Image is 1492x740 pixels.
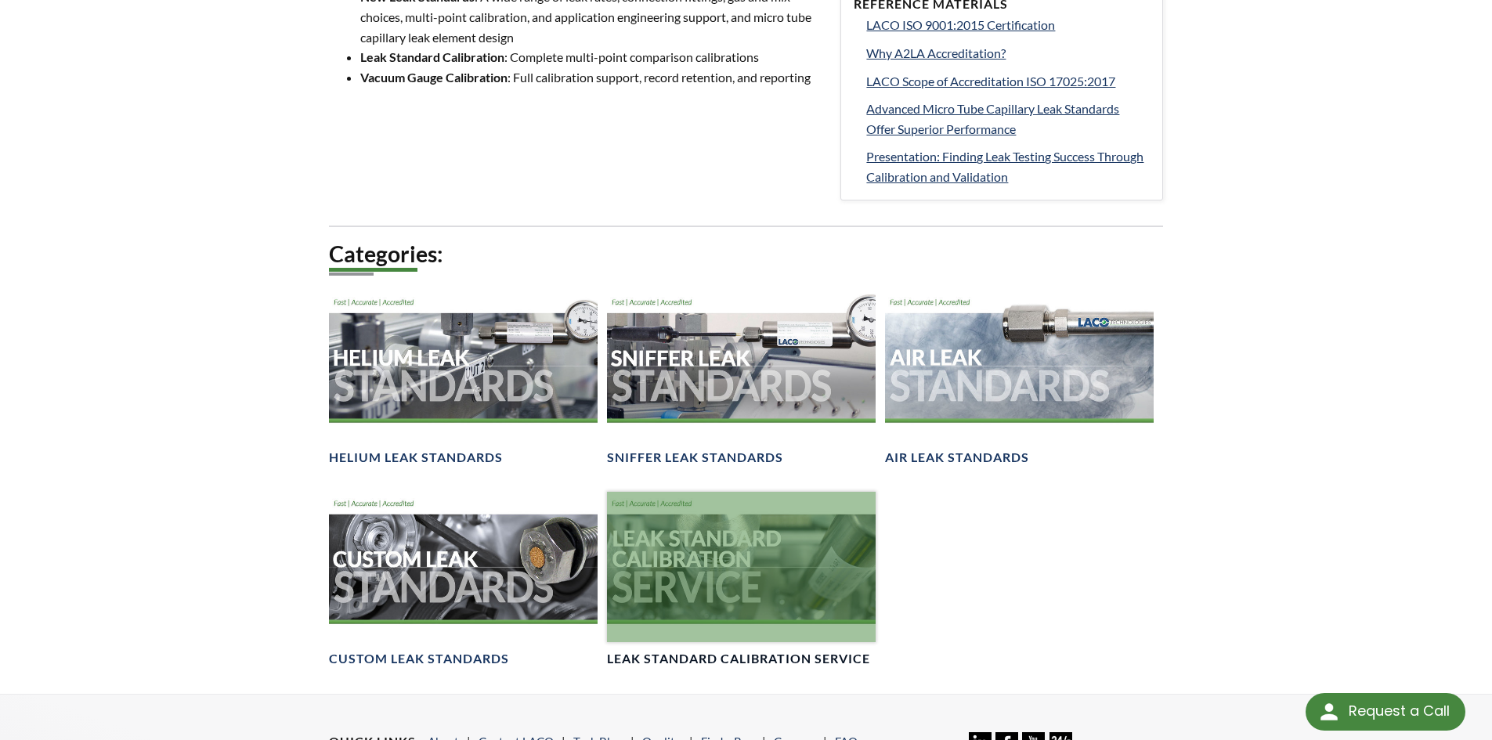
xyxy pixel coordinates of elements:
h2: Categories: [329,240,1164,269]
div: Request a Call [1306,693,1465,731]
span: Advanced Micro Tube Capillary Leak Standards Offer Superior Performance [866,101,1119,136]
a: Leak Standard Calibration Service headerLeak Standard Calibration Service [607,492,876,668]
strong: Vacuum Gauge Calibration [360,70,508,85]
img: round button [1317,699,1342,724]
li: : Complete multi-point comparison calibrations [360,47,822,67]
div: Request a Call [1349,693,1450,729]
li: : Full calibration support, record retention, and reporting [360,67,822,88]
a: Advanced Micro Tube Capillary Leak Standards Offer Superior Performance [866,99,1150,139]
span: LACO Scope of Accreditation ISO 17025:2017 [866,74,1115,88]
a: Presentation: Finding Leak Testing Success Through Calibration and Validation [866,146,1150,186]
h4: Sniffer Leak Standards [607,449,783,466]
span: LACO ISO 9001:2015 Certification [866,17,1055,32]
a: LACO Scope of Accreditation ISO 17025:2017 [866,71,1150,92]
h4: Custom Leak Standards [329,651,509,667]
a: Sniffer Leak Standards headerSniffer Leak Standards [607,291,876,467]
span: Why A2LA Accreditation? [866,45,1006,60]
a: Air Leak Standards headerAir Leak Standards [885,291,1154,467]
h4: Air Leak Standards [885,449,1029,466]
span: Presentation: Finding Leak Testing Success Through Calibration and Validation [866,149,1143,184]
a: Helium Leak Standards headerHelium Leak Standards [329,291,598,467]
a: LACO ISO 9001:2015 Certification [866,15,1150,35]
h4: Leak Standard Calibration Service [607,651,870,667]
strong: Leak Standard Calibration [360,49,504,64]
a: Why A2LA Accreditation? [866,43,1150,63]
a: Customer Leak Standards headerCustom Leak Standards [329,492,598,668]
h4: Helium Leak Standards [329,449,503,466]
